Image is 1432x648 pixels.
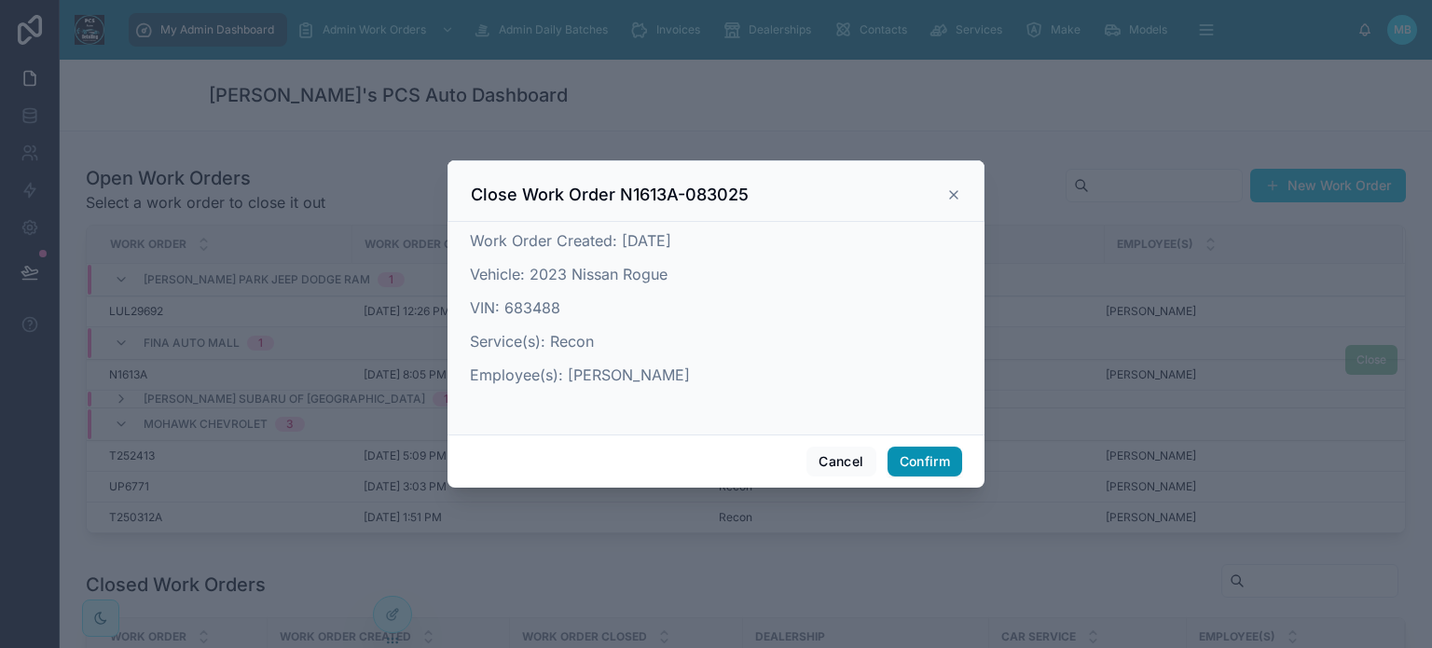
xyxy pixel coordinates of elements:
button: Cancel [806,447,875,476]
button: Confirm [888,447,962,476]
p: Work Order Created: [DATE] [470,229,962,252]
p: Vehicle: 2023 Nissan Rogue [470,263,962,285]
p: Service(s): Recon [470,330,962,352]
p: Employee(s): [PERSON_NAME] [470,364,962,386]
p: VIN: 683488 [470,296,962,319]
h3: Close Work Order N1613A-083025 [471,184,749,206]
